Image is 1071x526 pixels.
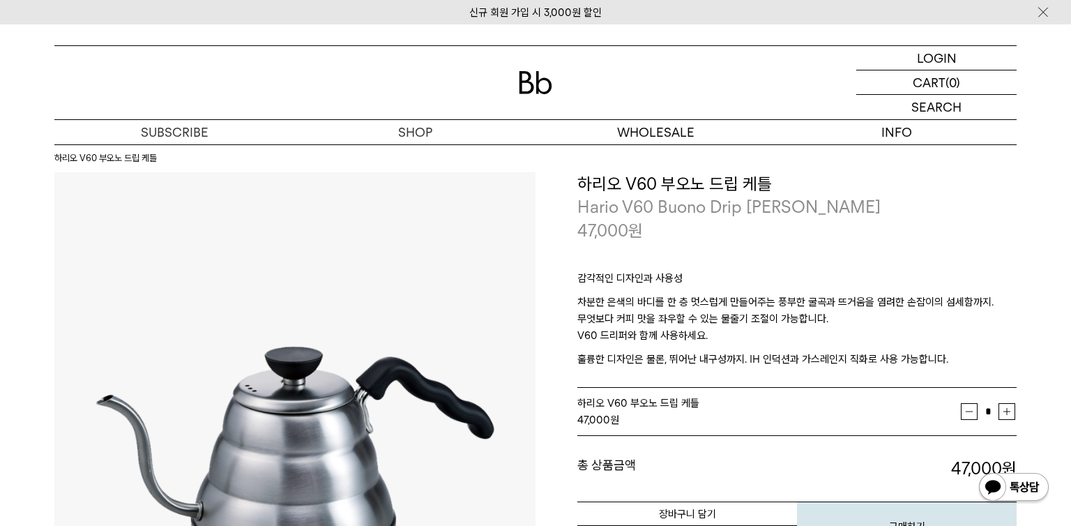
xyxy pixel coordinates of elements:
button: 증가 [998,403,1015,420]
b: 원 [1002,458,1017,479]
p: INFO [776,120,1017,144]
button: 감소 [961,403,978,420]
a: LOGIN [856,46,1017,70]
button: 장바구니 담기 [577,502,797,526]
p: 47,000 [577,219,643,243]
a: SUBSCRIBE [54,120,295,144]
a: CART (0) [856,70,1017,95]
p: LOGIN [917,46,957,70]
span: 원 [628,220,643,241]
img: 로고 [519,71,552,94]
h3: 하리오 V60 부오노 드립 케틀 [577,172,1017,196]
a: SHOP [295,120,535,144]
p: 훌륭한 디자인은 물론, 뛰어난 내구성까지. IH 인덕션과 가스레인지 직화로 사용 가능합니다. [577,351,1017,368]
img: 카카오톡 채널 1:1 채팅 버튼 [978,472,1050,505]
strong: 47,000 [577,414,610,426]
p: SEARCH [911,95,962,119]
a: 신규 회원 가입 시 3,000원 할인 [469,6,602,19]
p: 차분한 은색의 바디를 한 층 멋스럽게 만들어주는 풍부한 굴곡과 뜨거움을 염려한 손잡이의 섬세함까지. 무엇보다 커피 맛을 좌우할 수 있는 물줄기 조절이 가능합니다. [577,294,1017,327]
strong: 47,000 [951,458,1017,479]
div: 원 [577,412,961,428]
dt: 총 상품금액 [577,457,797,481]
p: 감각적인 디자인과 사용성 [577,270,1017,294]
p: CART [913,70,945,94]
li: 하리오 V60 부오노 드립 케틀 [54,151,157,165]
p: WHOLESALE [535,120,776,144]
p: Hario V60 Buono Drip [PERSON_NAME] [577,195,1017,219]
p: V60 드리퍼와 함께 사용하세요. [577,327,1017,351]
p: (0) [945,70,960,94]
span: 하리오 V60 부오노 드립 케틀 [577,397,699,409]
